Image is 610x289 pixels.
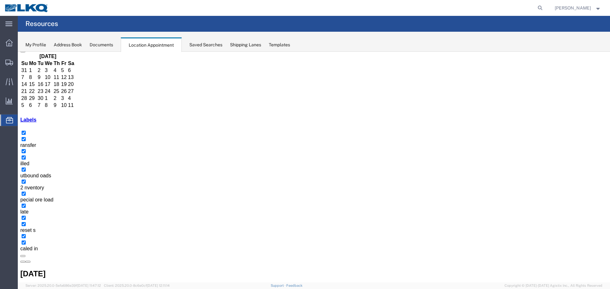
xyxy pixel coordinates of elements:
span: Client: 2025.20.0-8c6e0cf [104,284,170,287]
a: Feedback [286,284,302,287]
span: Copyright © [DATE]-[DATE] Agistix Inc., All Rights Reserved [505,283,602,288]
span: [DATE] 12:11:14 [147,284,170,287]
div: Saved Searches [189,42,222,48]
span: Oscar Davila [555,4,591,11]
img: logo [4,3,49,13]
span: Server: 2025.20.0-5efa686e39f [25,284,101,287]
iframe: FS Legacy Container [18,52,610,282]
div: Address Book [54,42,82,48]
div: My Profile [25,42,46,48]
div: Shipping Lanes [230,42,261,48]
h4: Resources [25,16,58,32]
span: [DATE] 11:47:12 [77,284,101,287]
button: [PERSON_NAME] [554,4,601,12]
div: Location Appointment [121,37,182,52]
a: Support [271,284,287,287]
div: Documents [90,42,113,48]
div: Templates [269,42,290,48]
